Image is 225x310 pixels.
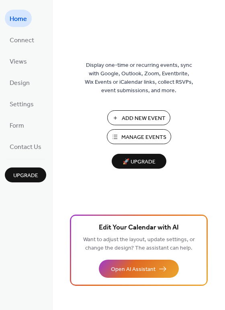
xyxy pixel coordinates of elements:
[99,222,179,234] span: Edit Your Calendar with AI
[5,10,32,27] a: Home
[107,110,170,125] button: Add New Event
[10,120,24,132] span: Form
[5,74,35,91] a: Design
[85,61,193,95] span: Display one-time or recurring events, sync with Google, Outlook, Zoom, Eventbrite, Wix Events or ...
[117,157,162,167] span: 🚀 Upgrade
[112,154,166,169] button: 🚀 Upgrade
[122,114,166,123] span: Add New Event
[5,138,46,155] a: Contact Us
[5,31,39,48] a: Connect
[10,141,41,153] span: Contact Us
[13,172,38,180] span: Upgrade
[83,234,195,254] span: Want to adjust the layout, update settings, or change the design? The assistant can help.
[111,265,155,274] span: Open AI Assistant
[10,77,30,89] span: Design
[10,13,27,25] span: Home
[121,133,166,142] span: Manage Events
[99,260,179,278] button: Open AI Assistant
[5,116,29,134] a: Form
[10,56,27,68] span: Views
[5,95,39,112] a: Settings
[5,52,32,70] a: Views
[10,98,34,111] span: Settings
[10,34,34,47] span: Connect
[5,167,46,182] button: Upgrade
[107,129,171,144] button: Manage Events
